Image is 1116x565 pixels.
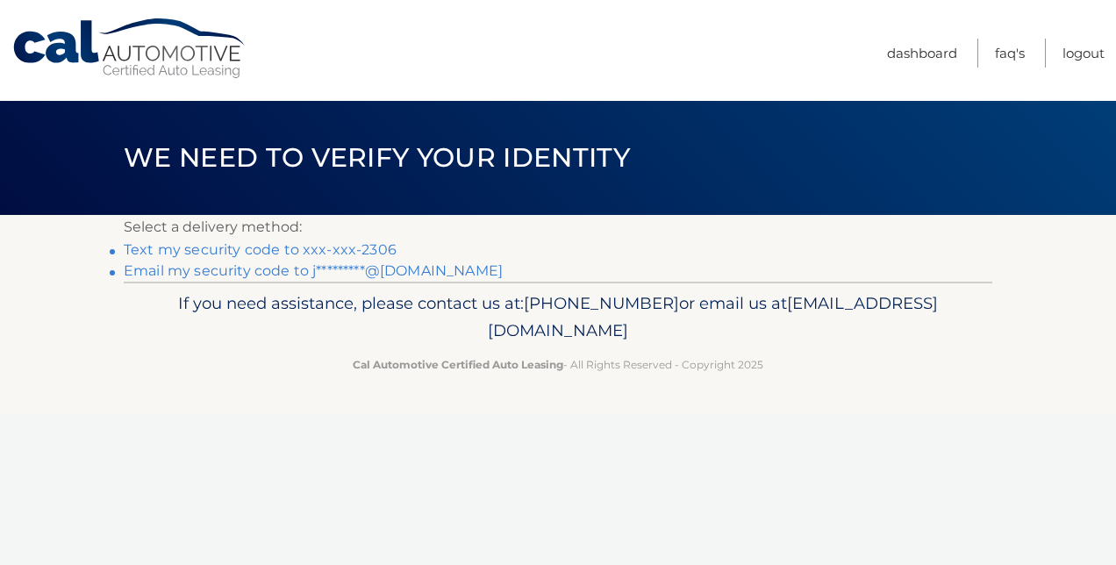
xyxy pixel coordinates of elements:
span: [PHONE_NUMBER] [524,293,679,313]
a: Cal Automotive [11,18,248,80]
a: FAQ's [995,39,1025,68]
a: Logout [1062,39,1105,68]
a: Text my security code to xxx-xxx-2306 [124,241,397,258]
strong: Cal Automotive Certified Auto Leasing [353,358,563,371]
a: Dashboard [887,39,957,68]
p: If you need assistance, please contact us at: or email us at [135,290,981,346]
span: We need to verify your identity [124,141,630,174]
a: Email my security code to j*********@[DOMAIN_NAME] [124,262,503,279]
p: Select a delivery method: [124,215,992,240]
p: - All Rights Reserved - Copyright 2025 [135,355,981,374]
